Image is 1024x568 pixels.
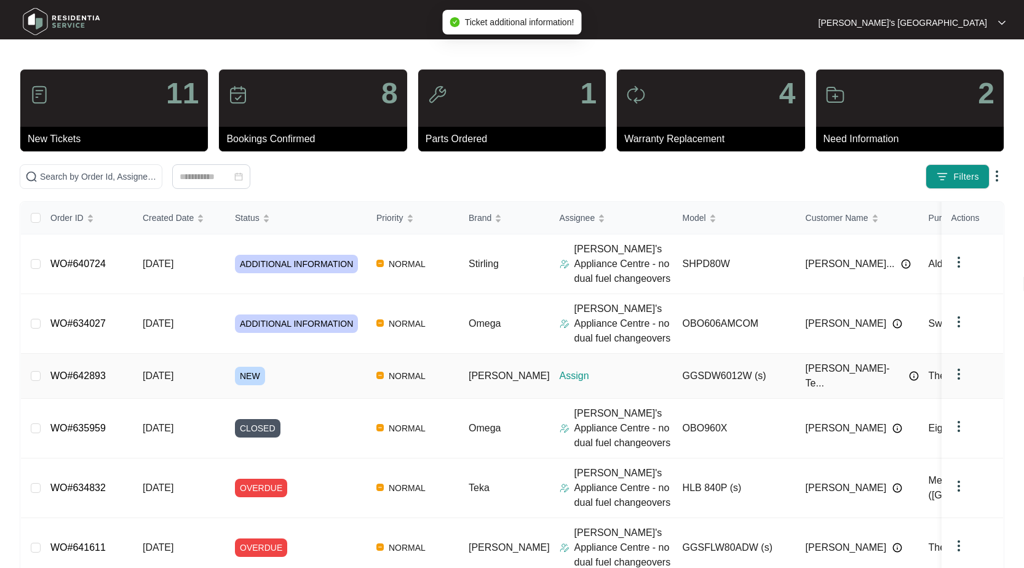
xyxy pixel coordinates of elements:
a: WO#642893 [50,370,106,381]
img: Vercel Logo [376,543,384,551]
img: dropdown arrow [951,479,966,494]
img: dropdown arrow [951,255,966,270]
span: NORMAL [384,421,431,436]
p: 4 [779,79,796,108]
p: Assign [560,369,673,383]
th: Order ID [41,202,133,234]
span: ADDITIONAL INFORMATION [235,314,358,333]
span: Eight Homes [929,423,985,433]
th: Status [225,202,367,234]
th: Created Date [133,202,225,234]
td: GGSDW6012W (s) [673,354,796,399]
span: Assignee [560,211,595,225]
span: Stirling [469,258,499,269]
p: [PERSON_NAME]'s Appliance Centre - no dual fuel changeovers [574,242,673,286]
th: Actions [942,202,1003,234]
p: [PERSON_NAME]'s [GEOGRAPHIC_DATA] [819,17,987,29]
span: Customer Name [806,211,868,225]
th: Model [673,202,796,234]
span: [PERSON_NAME] [806,540,887,555]
span: Filters [953,170,979,183]
img: Vercel Logo [376,319,384,327]
p: [PERSON_NAME]'s Appliance Centre - no dual fuel changeovers [574,302,673,346]
img: Info icon [892,423,902,433]
span: [PERSON_NAME] [806,421,887,436]
img: filter icon [936,170,948,183]
img: Info icon [901,259,911,269]
span: Purchased From [929,211,992,225]
span: NORMAL [384,257,431,271]
span: [DATE] [143,318,173,329]
span: Order ID [50,211,84,225]
span: [DATE] [143,423,173,433]
td: OBO960X [673,399,796,458]
span: [DATE] [143,482,173,493]
span: [PERSON_NAME] [469,542,550,553]
span: [DATE] [143,542,173,553]
a: WO#635959 [50,423,106,433]
p: 1 [580,79,597,108]
img: icon [228,85,248,105]
span: OVERDUE [235,479,287,497]
span: The Good Guys [929,370,998,381]
span: [PERSON_NAME]- Te... [806,361,903,391]
span: Priority [376,211,403,225]
p: [PERSON_NAME]'s Appliance Centre - no dual fuel changeovers [574,466,673,510]
span: Ticket additional information! [465,17,574,27]
td: OBO606AMCOM [673,294,796,354]
img: Assigner Icon [560,319,570,329]
a: WO#640724 [50,258,106,269]
th: Customer Name [796,202,919,234]
p: Warranty Replacement [624,132,804,146]
td: SHPD80W [673,234,796,294]
th: Assignee [550,202,673,234]
span: NORMAL [384,369,431,383]
p: Parts Ordered [426,132,606,146]
span: NORMAL [384,481,431,495]
span: [PERSON_NAME] [806,316,887,331]
span: Swan Commercial [929,318,1009,329]
img: Vercel Logo [376,424,384,431]
img: Info icon [909,371,919,381]
span: Model [683,211,706,225]
span: Omega [469,423,501,433]
img: Assigner Icon [560,543,570,553]
img: dropdown arrow [951,419,966,434]
span: NORMAL [384,540,431,555]
p: 2 [978,79,994,108]
img: Vercel Logo [376,260,384,267]
img: icon [427,85,447,105]
span: [DATE] [143,370,173,381]
img: Assigner Icon [560,483,570,493]
span: OVERDUE [235,538,287,557]
p: New Tickets [28,132,208,146]
img: Info icon [892,483,902,493]
p: Need Information [824,132,1004,146]
img: icon [825,85,845,105]
p: 8 [381,79,398,108]
span: Created Date [143,211,194,225]
p: 11 [166,79,199,108]
input: Search by Order Id, Assignee Name, Customer Name, Brand and Model [40,170,157,183]
img: icon [626,85,646,105]
span: Teka [469,482,490,493]
th: Brand [459,202,550,234]
a: WO#634832 [50,482,106,493]
img: residentia service logo [18,3,105,40]
span: ADDITIONAL INFORMATION [235,255,358,273]
span: Status [235,211,260,225]
img: Info icon [892,319,902,329]
span: [DATE] [143,258,173,269]
p: Bookings Confirmed [226,132,407,146]
a: WO#634027 [50,318,106,329]
span: [PERSON_NAME] [469,370,550,381]
img: Assigner Icon [560,423,570,433]
img: Vercel Logo [376,484,384,491]
img: Assigner Icon [560,259,570,269]
img: dropdown arrow [990,169,1004,183]
p: [PERSON_NAME]'s Appliance Centre - no dual fuel changeovers [574,406,673,450]
span: NEW [235,367,265,385]
a: WO#641611 [50,542,106,553]
img: dropdown arrow [951,367,966,382]
span: Aldi [929,258,945,269]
